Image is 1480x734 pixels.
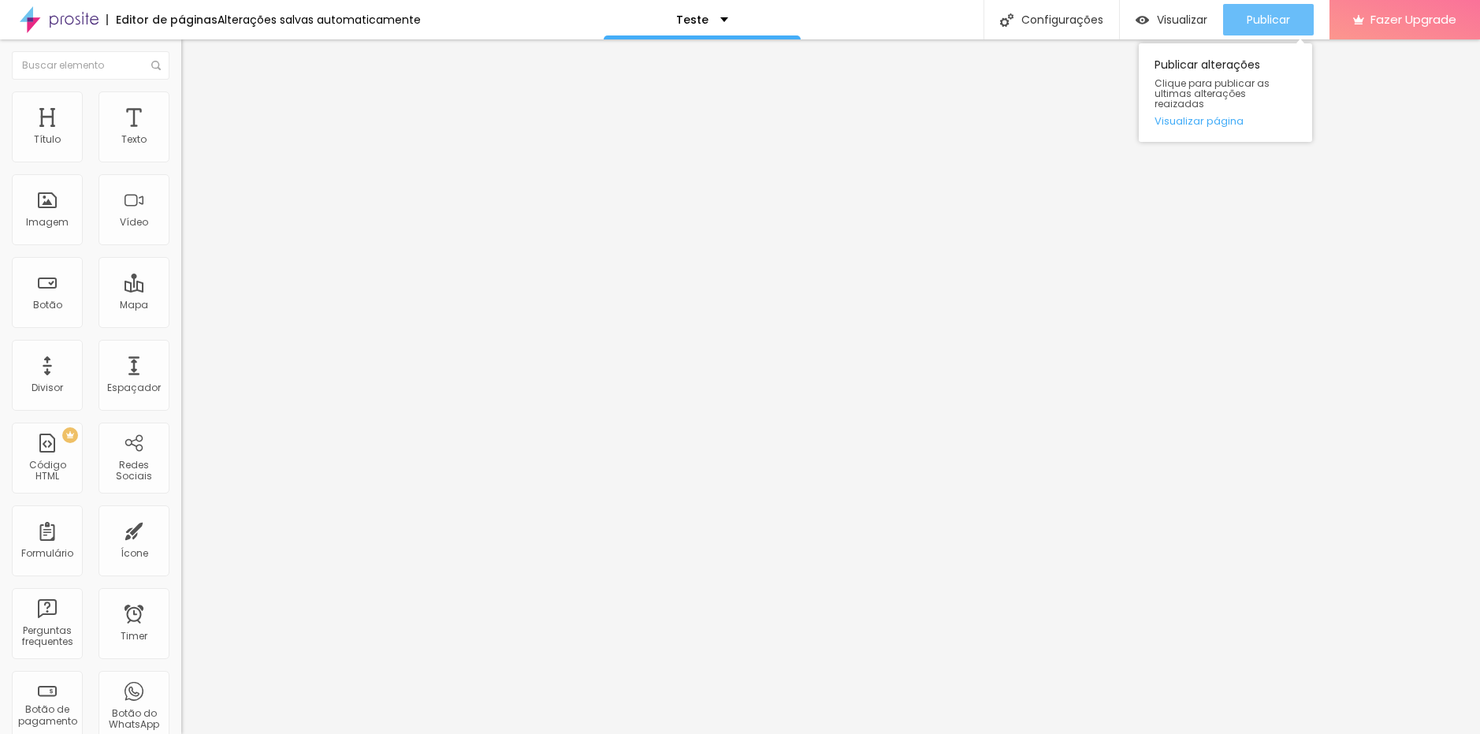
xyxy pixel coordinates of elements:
[12,51,169,80] input: Buscar elemento
[102,708,165,731] div: Botão do WhatsApp
[102,460,165,483] div: Redes Sociais
[120,217,148,228] div: Vídeo
[1136,13,1149,27] img: view-1.svg
[1000,13,1013,27] img: Icone
[1139,43,1312,142] div: Publicar alterações
[33,300,62,311] div: Botão
[120,300,148,311] div: Mapa
[26,217,69,228] div: Imagem
[1223,4,1314,35] button: Publicar
[676,14,708,25] p: Teste
[1120,4,1223,35] button: Visualizar
[1247,13,1290,26] span: Publicar
[21,548,73,559] div: Formulário
[121,631,147,642] div: Timer
[218,14,421,25] div: Alterações salvas automaticamente
[121,134,147,145] div: Texto
[16,625,78,648] div: Perguntas frequentes
[16,704,78,727] div: Botão de pagamento
[1155,78,1296,110] span: Clique para publicar as ultimas alterações reaizadas
[106,14,218,25] div: Editor de páginas
[1155,116,1296,126] a: Visualizar página
[151,61,161,70] img: Icone
[34,134,61,145] div: Título
[32,382,63,393] div: Divisor
[181,39,1480,734] iframe: Editor
[16,460,78,483] div: Código HTML
[107,382,161,393] div: Espaçador
[1157,13,1207,26] span: Visualizar
[1370,13,1456,26] span: Fazer Upgrade
[121,548,148,559] div: Ícone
